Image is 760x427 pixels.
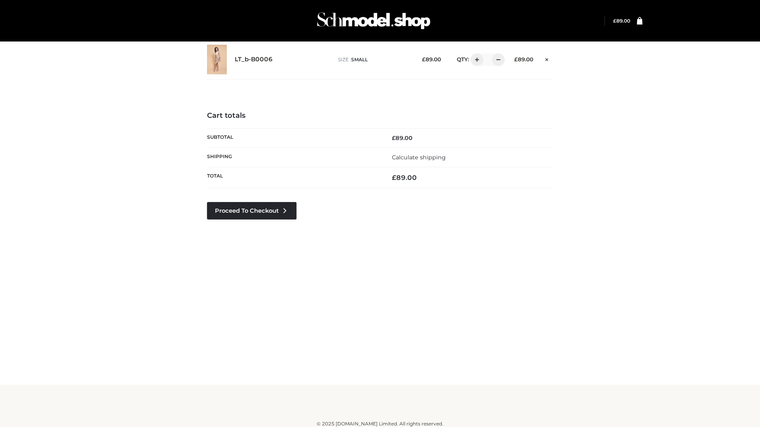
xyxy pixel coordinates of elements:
th: Shipping [207,147,380,167]
a: £89.00 [613,18,630,24]
bdi: 89.00 [613,18,630,24]
bdi: 89.00 [422,56,441,62]
bdi: 89.00 [392,174,417,181]
th: Total [207,167,380,188]
a: Remove this item [541,53,553,64]
a: LT_b-B0006 [235,56,273,63]
div: QTY: [449,53,502,66]
h4: Cart totals [207,111,553,120]
th: Subtotal [207,128,380,147]
a: Proceed to Checkout [207,202,296,219]
span: SMALL [351,57,368,62]
p: size : [338,56,410,63]
span: £ [514,56,518,62]
span: £ [392,174,396,181]
bdi: 89.00 [514,56,533,62]
a: Calculate shipping [392,154,446,161]
span: £ [422,56,426,62]
span: £ [613,18,616,24]
img: LT_b-B0006 - SMALL [207,45,227,74]
span: £ [392,134,395,142]
img: Schmodel Admin 964 [314,5,433,36]
bdi: 89.00 [392,134,412,142]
